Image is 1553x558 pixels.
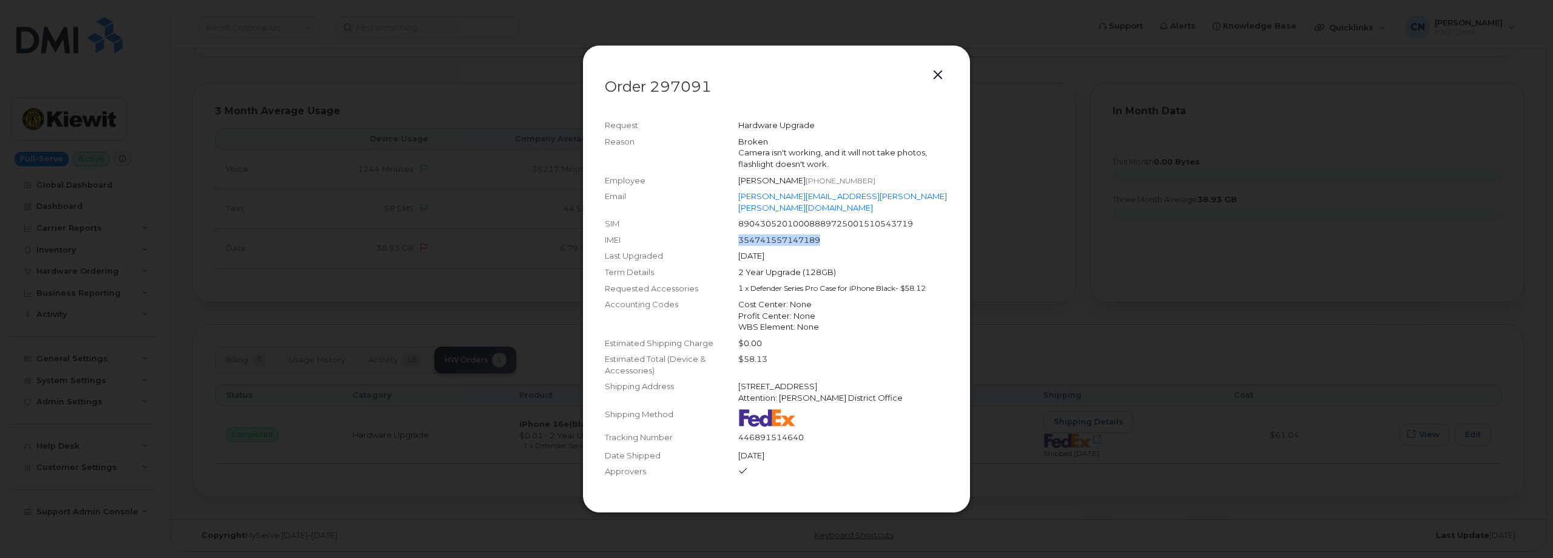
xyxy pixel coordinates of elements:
a: [PERSON_NAME][EMAIL_ADDRESS][PERSON_NAME][PERSON_NAME][DOMAIN_NAME] [738,191,947,213]
div: $0.00 [738,338,948,349]
div: SIM [605,218,738,230]
div: Cost Center: None [738,299,948,310]
div: Profit Center: None [738,310,948,322]
div: Email [605,191,738,213]
div: Accounting Codes [605,299,738,333]
div: $58.13 [738,353,948,376]
div: Shipping Method [605,409,738,427]
span: - $58.12 [895,284,926,293]
div: Approvers [605,466,738,477]
div: Date Shipped [605,450,738,461]
div: WBS Element: None [738,321,948,333]
div: Reason [605,136,738,170]
div: Broken [738,136,948,148]
div: 89043052010008889725001510543719 [738,218,948,230]
div: Shipping Address [605,381,738,403]
div: Term Details [605,267,738,278]
div: IMEI [605,234,738,246]
div: [PERSON_NAME] [738,175,948,186]
div: Attention: [PERSON_NAME] District Office [738,392,948,404]
iframe: Messenger Launcher [1500,505,1544,549]
p: Order 297091 [605,80,948,94]
div: Tracking Number [605,432,738,445]
img: fedex-bc01427081be8802e1fb5a1adb1132915e58a0589d7a9405a0dcbe1127be6add.png [738,409,797,427]
div: Estimated Shipping Charge [605,338,738,349]
div: 1 x Defender Series Pro Case for iPhone Black [738,283,948,293]
div: 354741557147189 [738,234,948,246]
div: Employee [605,175,738,186]
span: 446891514640 [738,432,804,442]
span: [PHONE_NUMBER] [806,176,875,185]
div: [STREET_ADDRESS] [738,381,948,392]
div: Last Upgraded [605,250,738,262]
a: Open shipping details in new tab [804,432,814,442]
div: Requested Accessories [605,283,738,294]
span: [DATE] [738,251,764,260]
div: Request [605,120,738,131]
div: [DATE] [738,450,948,461]
div: 2 Year Upgrade (128GB) [738,267,948,278]
div: Camera isn't working, and it will not take photos, flashlight doesn't work. [738,147,948,169]
div: Estimated Total (Device & Accessories) [605,353,738,376]
div: Hardware Upgrade [738,120,948,131]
